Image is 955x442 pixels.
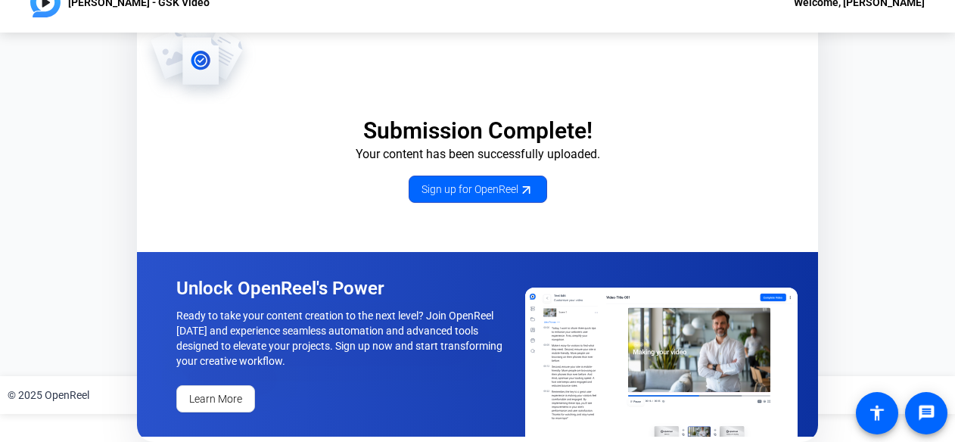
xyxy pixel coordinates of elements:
[525,288,798,437] img: OpenReel
[189,391,242,407] span: Learn More
[917,404,935,422] mat-icon: message
[137,145,818,163] p: Your content has been successfully uploaded.
[176,276,508,300] p: Unlock OpenReel's Power
[409,176,547,203] a: Sign up for OpenReel
[8,388,89,403] div: © 2025 OpenReel
[868,404,886,422] mat-icon: accessibility
[176,308,508,369] p: Ready to take your content creation to the next level? Join OpenReel [DATE] and experience seamle...
[137,117,818,145] p: Submission Complete!
[176,385,255,412] a: Learn More
[422,182,534,198] span: Sign up for OpenReel
[137,6,257,104] img: OpenReel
